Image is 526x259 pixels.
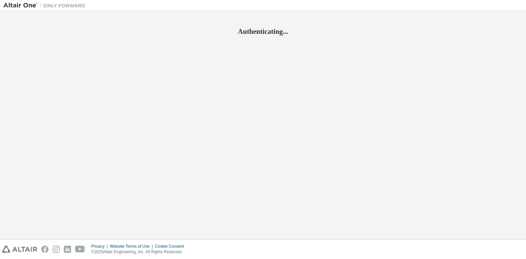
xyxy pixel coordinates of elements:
[75,246,85,253] img: youtube.svg
[3,27,523,36] h2: Authenticating...
[155,244,188,249] div: Cookie Consent
[2,246,37,253] img: altair_logo.svg
[110,244,155,249] div: Website Terms of Use
[91,249,188,255] p: © 2025 Altair Engineering, Inc. All Rights Reserved.
[64,246,71,253] img: linkedin.svg
[53,246,60,253] img: instagram.svg
[91,244,110,249] div: Privacy
[3,2,89,9] img: Altair One
[41,246,49,253] img: facebook.svg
